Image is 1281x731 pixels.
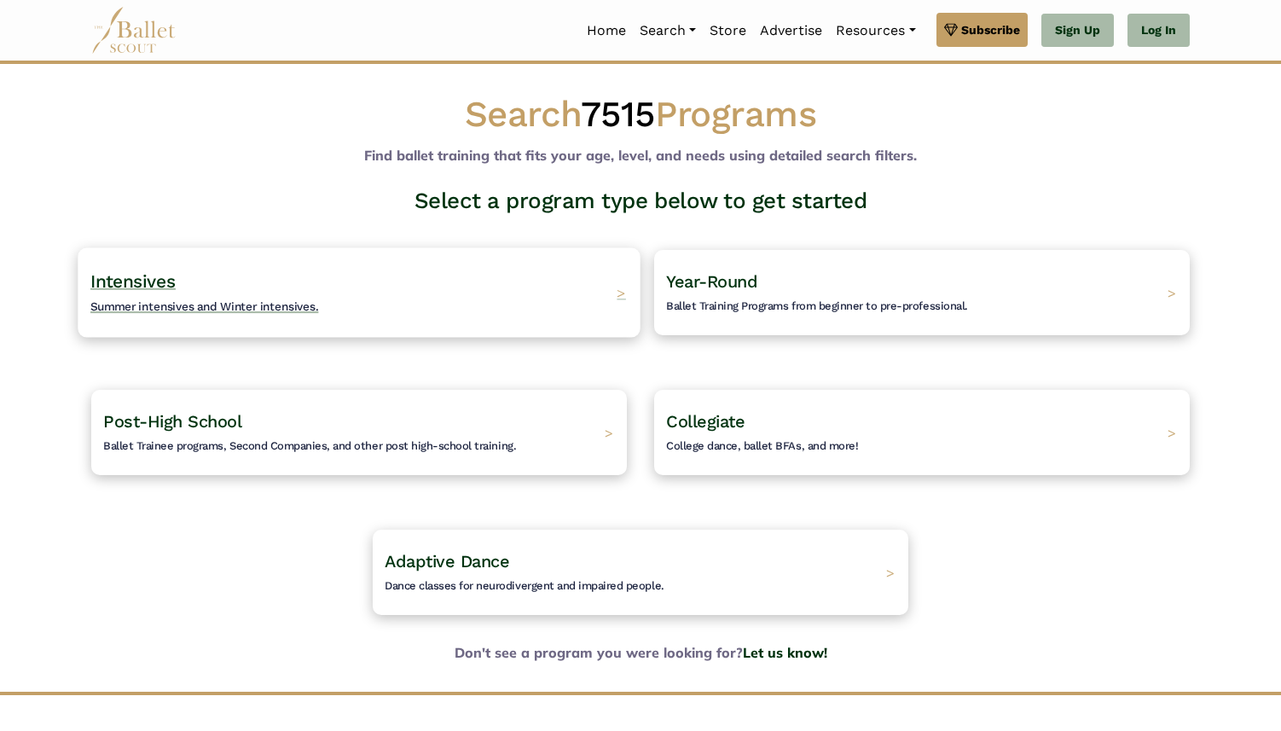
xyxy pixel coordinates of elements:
a: IntensivesSummer intensives and Winter intensives. > [91,250,627,335]
a: Store [703,13,753,49]
h1: Search Programs [91,91,1190,138]
a: Resources [829,13,922,49]
a: Log In [1127,14,1190,48]
a: Search [633,13,703,49]
a: Let us know! [743,644,827,661]
span: Post-High School [103,411,241,432]
span: College dance, ballet BFAs, and more! [666,439,858,452]
a: Post-High SchoolBallet Trainee programs, Second Companies, and other post high-school training. > [91,390,627,475]
b: Don't see a program you were looking for? [78,642,1203,664]
span: > [605,424,613,441]
span: Dance classes for neurodivergent and impaired people. [385,579,664,592]
span: Ballet Training Programs from beginner to pre-professional. [666,299,968,312]
span: Summer intensives and Winter intensives. [90,299,319,313]
span: > [886,564,895,581]
a: Advertise [753,13,829,49]
a: Year-RoundBallet Training Programs from beginner to pre-professional. > [654,250,1190,335]
a: Sign Up [1041,14,1114,48]
a: CollegiateCollege dance, ballet BFAs, and more! > [654,390,1190,475]
a: Subscribe [936,13,1028,47]
span: Subscribe [961,20,1020,39]
span: Adaptive Dance [385,551,509,571]
span: > [1168,284,1176,301]
span: Collegiate [666,411,745,432]
a: Home [580,13,633,49]
h3: Select a program type below to get started [78,187,1203,216]
span: Ballet Trainee programs, Second Companies, and other post high-school training. [103,439,516,452]
span: Intensives [90,270,176,292]
b: Find ballet training that fits your age, level, and needs using detailed search filters. [364,147,917,164]
span: > [617,283,626,301]
img: gem.svg [944,20,958,39]
span: > [1168,424,1176,441]
a: Adaptive DanceDance classes for neurodivergent and impaired people. > [373,530,908,615]
span: 7515 [581,93,655,135]
span: Year-Round [666,271,757,292]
